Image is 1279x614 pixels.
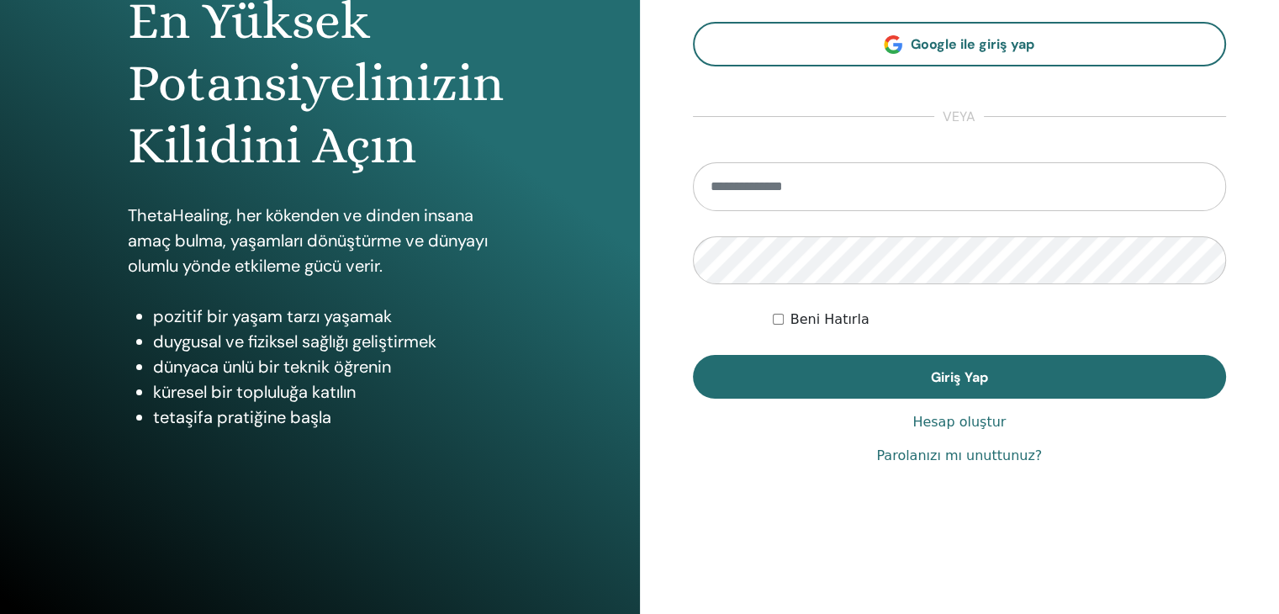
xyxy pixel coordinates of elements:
[911,35,1034,53] span: Google ile giriş yap
[153,304,512,329] li: pozitif bir yaşam tarzı yaşamak
[153,354,512,379] li: dünyaca ünlü bir teknik öğrenin
[153,379,512,405] li: küresel bir topluluğa katılın
[912,412,1006,432] a: Hesap oluştur
[693,22,1227,66] a: Google ile giriş yap
[876,446,1042,466] a: Parolanızı mı unuttunuz?
[790,310,869,330] label: Beni Hatırla
[153,405,512,430] li: tetaşifa pratiğine başla
[153,329,512,354] li: duygusal ve fiziksel sağlığı geliştirmek
[693,355,1227,399] button: Giriş Yap
[128,203,512,278] p: ThetaHealing, her kökenden ve dinden insana amaç bulma, yaşamları dönüştürme ve dünyayı olumlu yö...
[934,107,984,127] span: veya
[773,310,1226,330] div: Keep me authenticated indefinitely or until I manually logout
[931,368,988,386] span: Giriş Yap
